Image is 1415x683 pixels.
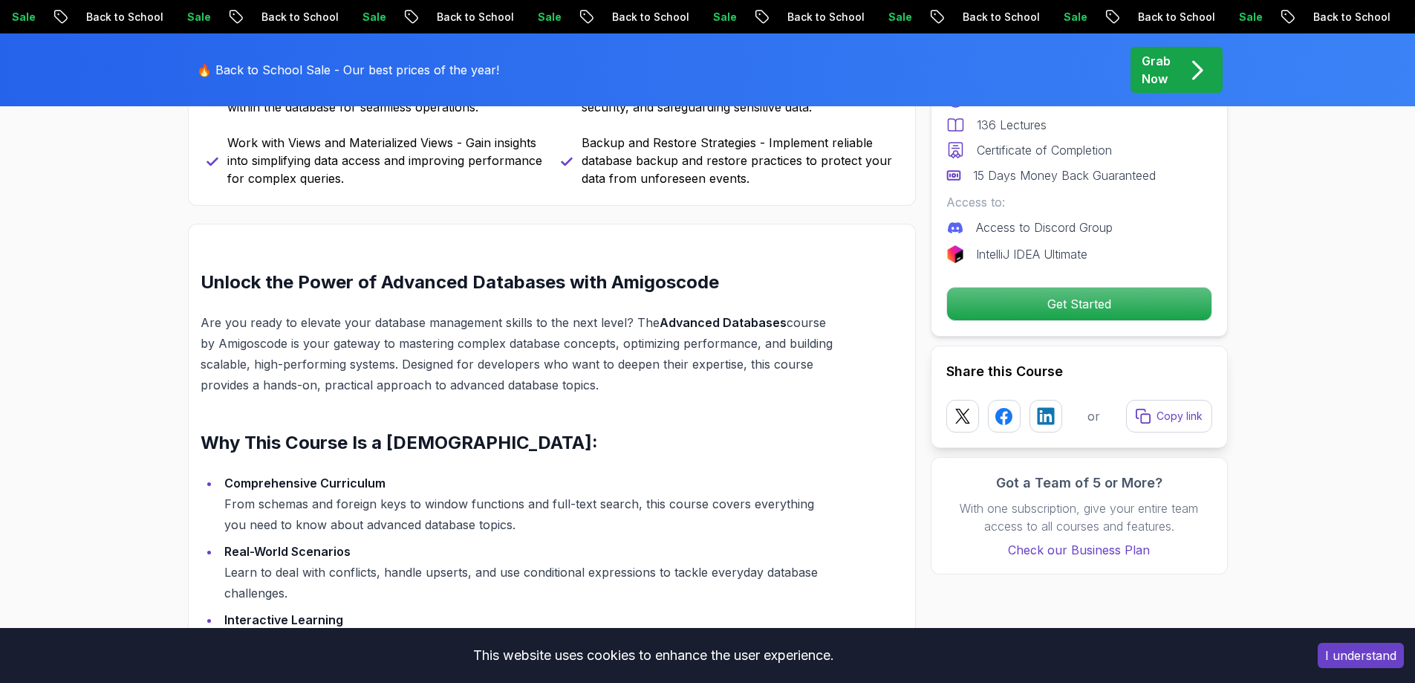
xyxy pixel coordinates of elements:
p: Sale [1052,10,1099,25]
p: Sale [175,10,223,25]
p: IntelliJ IDEA Ultimate [976,245,1087,263]
p: Are you ready to elevate your database management skills to the next level? The course by Amigosc... [201,312,833,395]
a: Check our Business Plan [946,541,1212,559]
p: Back to School [74,10,175,25]
p: Certificate of Completion [977,141,1112,159]
li: Exercises, quizzes, and hands-on examples ensure you retain knowledge and build confidence. [220,609,833,651]
button: Accept cookies [1318,643,1404,668]
img: jetbrains logo [946,245,964,263]
p: Get Started [947,288,1211,320]
p: Sale [351,10,398,25]
h2: Why This Course Is a [DEMOGRAPHIC_DATA]: [201,431,833,455]
p: Sale [526,10,573,25]
h2: Unlock the Power of Advanced Databases with Amigoscode [201,271,833,294]
p: Copy link [1157,409,1203,424]
button: Copy link [1126,400,1212,433]
p: Sale [876,10,924,25]
div: This website uses cookies to enhance the user experience. [11,639,1295,672]
p: Back to School [250,10,351,25]
p: Sale [701,10,749,25]
button: Get Started [946,287,1212,321]
p: Back to School [425,10,526,25]
li: From schemas and foreign keys to window functions and full-text search, this course covers everyt... [220,473,833,535]
p: Back to School [775,10,876,25]
strong: Interactive Learning [224,612,343,627]
p: With one subscription, give your entire team access to all courses and features. [946,499,1212,535]
p: Work with Views and Materialized Views - Gain insights into simplifying data access and improving... [227,134,543,187]
strong: Real-World Scenarios [224,544,351,559]
p: or [1087,407,1100,425]
p: Access to Discord Group [976,219,1113,236]
strong: Advanced Databases [660,315,787,330]
h2: Share this Course [946,361,1212,382]
p: Sale [1227,10,1275,25]
p: Back to School [1301,10,1402,25]
h3: Got a Team of 5 or More? [946,473,1212,493]
p: 136 Lectures [977,116,1047,134]
p: Back to School [951,10,1052,25]
p: Grab Now [1142,52,1171,88]
li: Learn to deal with conflicts, handle upserts, and use conditional expressions to tackle everyday ... [220,541,833,603]
p: 15 Days Money Back Guaranteed [973,166,1156,184]
p: Back to School [600,10,701,25]
p: Back to School [1126,10,1227,25]
p: Backup and Restore Strategies - Implement reliable database backup and restore practices to prote... [582,134,897,187]
p: Access to: [946,193,1212,211]
p: 🔥 Back to School Sale - Our best prices of the year! [197,61,499,79]
strong: Comprehensive Curriculum [224,476,386,491]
